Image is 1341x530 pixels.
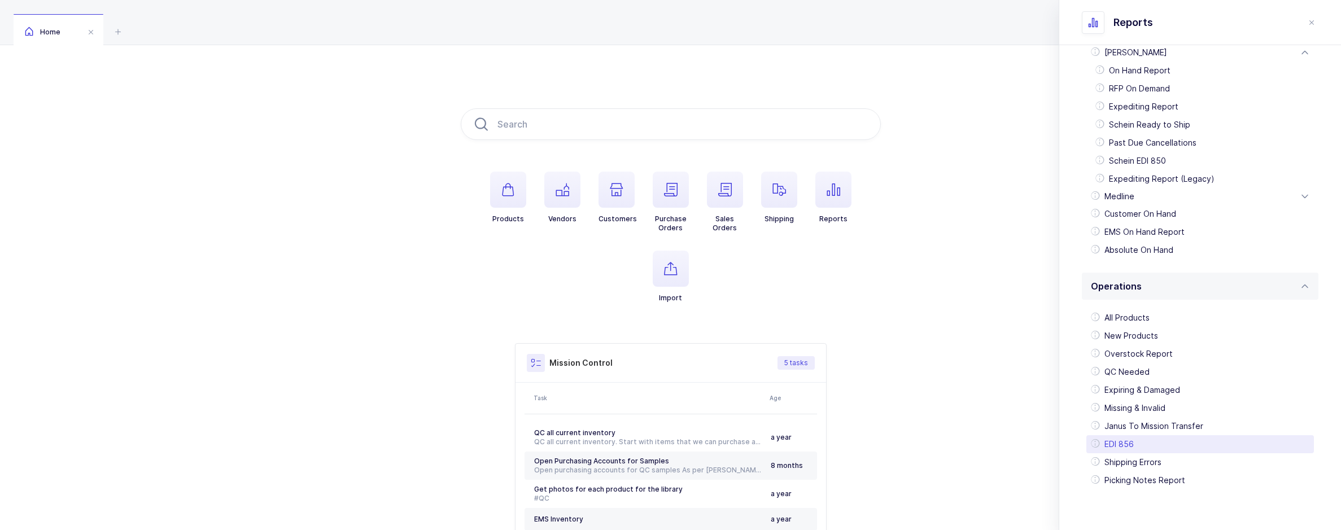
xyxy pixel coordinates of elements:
[1091,80,1309,98] div: RFP On Demand
[1086,381,1314,399] div: Expiring & Damaged
[534,515,583,523] span: EMS Inventory
[653,172,689,233] button: PurchaseOrders
[1091,62,1309,80] div: On Hand Report
[815,172,851,224] button: Reports
[1086,187,1314,205] div: Medline
[1086,327,1314,345] div: New Products
[1113,16,1153,29] span: Reports
[1086,241,1314,259] div: Absolute On Hand
[534,485,683,493] span: Get photos for each product for the library
[1091,98,1309,116] div: Expediting Report
[1082,17,1318,268] div: Sell
[1086,453,1314,471] div: Shipping Errors
[1086,417,1314,435] div: Janus To Mission Transfer
[544,172,580,224] button: Vendors
[1086,309,1314,327] div: All Products
[534,437,762,446] div: QC all current inventory. Start with items that we can purchase a sample from Schein. #[GEOGRAPHI...
[707,172,743,233] button: SalesOrders
[1082,300,1318,498] div: Operations
[770,393,814,402] div: Age
[771,461,803,470] span: 8 months
[771,489,792,498] span: a year
[534,428,615,437] span: QC all current inventory
[1091,152,1309,170] div: Schein EDI 850
[1086,345,1314,363] div: Overstock Report
[1305,16,1318,29] button: close drawer
[1091,170,1309,188] div: Expediting Report (Legacy)
[549,357,613,369] h3: Mission Control
[1086,471,1314,489] div: Picking Notes Report
[490,172,526,224] button: Products
[534,457,669,465] span: Open Purchasing Accounts for Samples
[653,251,689,303] button: Import
[1082,273,1318,300] div: Operations
[534,393,763,402] div: Task
[771,515,792,523] span: a year
[771,433,792,441] span: a year
[1086,205,1314,223] div: Customer On Hand
[761,172,797,224] button: Shipping
[1086,435,1314,453] div: EDI 856
[1086,223,1314,241] div: EMS On Hand Report
[534,494,762,503] div: #QC
[1086,43,1314,62] div: [PERSON_NAME]
[1091,116,1309,134] div: Schein Ready to Ship
[599,172,637,224] button: Customers
[1086,363,1314,381] div: QC Needed
[784,358,808,367] span: 5 tasks
[1086,399,1314,417] div: Missing & Invalid
[1091,134,1309,152] div: Past Due Cancellations
[534,466,762,475] div: Open purchasing accounts for QC samples As per [PERSON_NAME], we had an account with [PERSON_NAME...
[25,28,60,36] span: Home
[1086,62,1314,188] div: [PERSON_NAME]
[461,108,881,140] input: Search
